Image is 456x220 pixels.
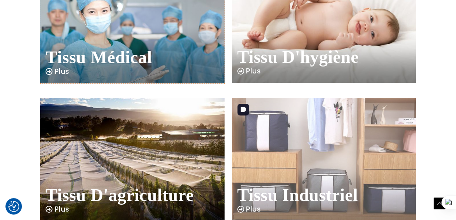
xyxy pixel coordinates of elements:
img: Revisit consent button [8,201,19,212]
span: Plus [246,206,261,213]
a: Tissu d'hygiène [237,48,359,66]
span: Plus [246,68,261,75]
a: Tissu industriel [237,186,358,204]
a: Plus [237,68,261,75]
span: Plus [55,68,69,75]
span: Plus [55,206,69,213]
a: Plus [46,206,69,213]
a: Tissu d'agriculture [46,186,194,204]
a: Plus [46,68,69,75]
button: Consent Preferences [8,201,19,212]
a: Tissu médical [46,49,152,66]
a: Plus [237,206,261,213]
